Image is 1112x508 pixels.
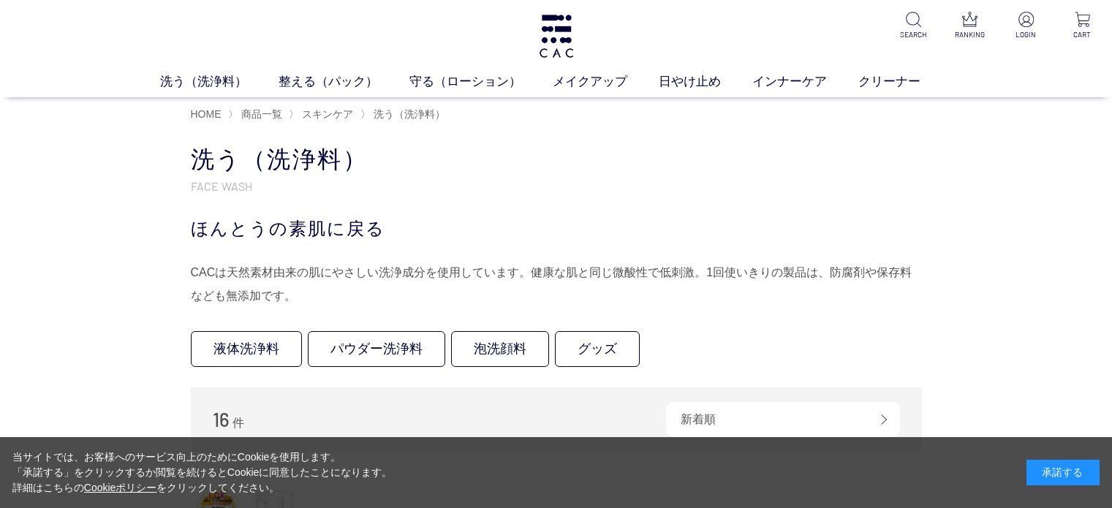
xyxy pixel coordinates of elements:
[279,72,409,91] a: 整える（パック）
[191,144,922,175] h1: 洗う（洗浄料）
[374,108,445,120] span: 洗う（洗浄料）
[232,417,244,429] span: 件
[1064,29,1100,40] p: CART
[659,72,752,91] a: 日やけ止め
[191,261,922,308] div: CACは天然素材由来の肌にやさしい洗浄成分を使用しています。健康な肌と同じ微酸性で低刺激。1回使いきりの製品は、防腐剤や保存料なども無添加です。
[553,72,659,91] a: メイクアップ
[409,72,553,91] a: 守る（ローション）
[191,178,922,194] p: FACE WASH
[160,72,279,91] a: 洗う（洗浄料）
[228,107,286,121] li: 〉
[191,331,302,367] a: 液体洗浄料
[12,450,393,496] div: 当サイトでは、お客様へのサービス向上のためにCookieを使用します。 「承諾する」をクリックするか閲覧を続けるとCookieに同意したことになります。 詳細はこちらの をクリックしてください。
[1008,12,1044,40] a: LOGIN
[213,408,230,431] span: 16
[1064,12,1100,40] a: CART
[1026,460,1100,485] div: 承諾する
[451,331,549,367] a: 泡洗顔料
[1008,29,1044,40] p: LOGIN
[896,12,931,40] a: SEARCH
[896,29,931,40] p: SEARCH
[952,29,988,40] p: RANKING
[84,482,157,493] a: Cookieポリシー
[191,216,922,242] div: ほんとうの素肌に戻る
[360,107,449,121] li: 〉
[241,108,282,120] span: 商品一覧
[299,108,353,120] a: スキンケア
[191,108,222,120] a: HOME
[666,402,900,437] div: 新着順
[752,72,858,91] a: インナーケア
[308,331,445,367] a: パウダー洗浄料
[537,15,575,58] img: logo
[858,72,952,91] a: クリーナー
[289,107,357,121] li: 〉
[371,108,445,120] a: 洗う（洗浄料）
[302,108,353,120] span: スキンケア
[952,12,988,40] a: RANKING
[555,331,640,367] a: グッズ
[238,108,282,120] a: 商品一覧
